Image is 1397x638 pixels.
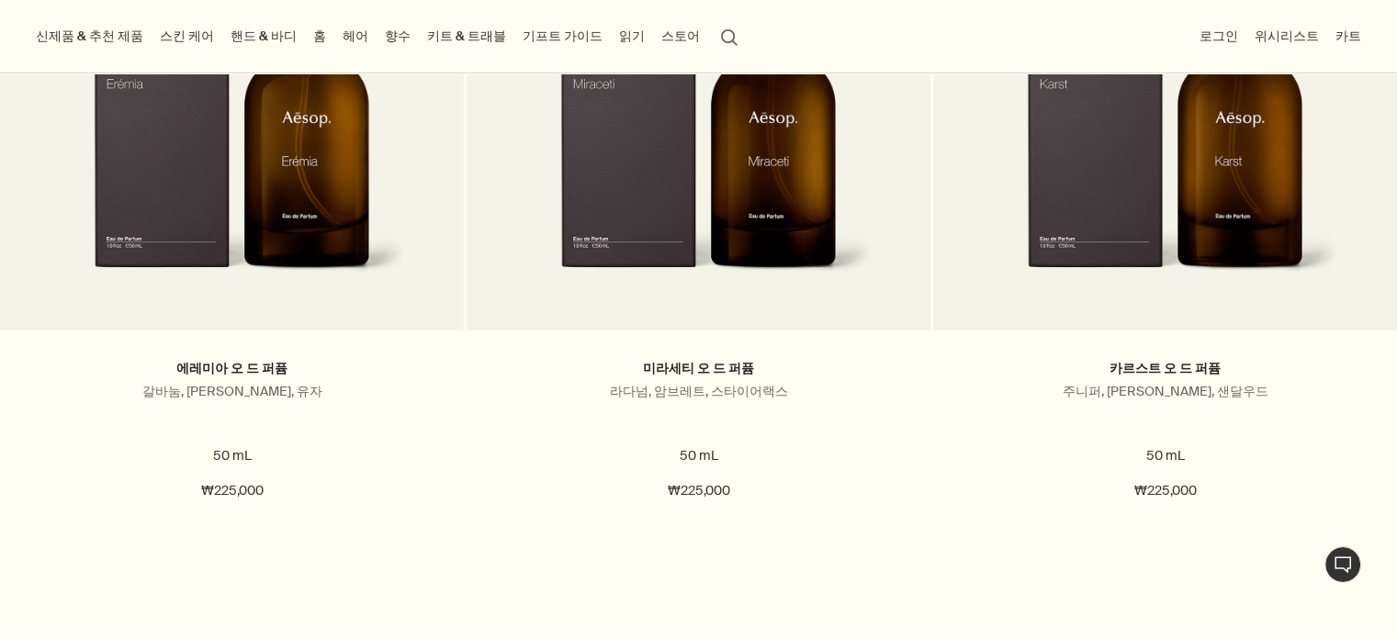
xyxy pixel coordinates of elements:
[494,383,903,400] p: 라다넘, 암브레트, 스타이어랙스
[381,24,414,49] a: 향수
[227,24,300,49] a: 핸드 & 바디
[28,383,436,400] p: 갈바눔, [PERSON_NAME], 유자
[658,24,704,49] button: 스토어
[339,24,372,49] a: 헤어
[615,24,648,49] a: 읽기
[519,24,606,49] a: 기프트 가이드
[713,18,746,53] button: 검색창 열기
[643,360,754,377] a: 미라세티 오 드 퍼퓸
[1110,360,1221,377] a: 카르스트 오 드 퍼퓸
[1324,546,1361,583] button: 1:1 채팅 상담
[176,360,287,377] a: 에레미아 오 드 퍼퓸
[1134,480,1197,502] span: ₩225,000
[423,24,510,49] a: 키트 & 트래블
[961,383,1369,400] p: 주니퍼, [PERSON_NAME], 샌달우드
[1332,24,1365,49] button: 카트
[201,480,264,502] span: ₩225,000
[668,480,730,502] span: ₩225,000
[1196,24,1242,49] button: 로그인
[1251,24,1323,49] a: 위시리스트
[156,24,218,49] a: 스킨 케어
[310,24,330,49] a: 홈
[32,24,147,49] button: 신제품 & 추천 제품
